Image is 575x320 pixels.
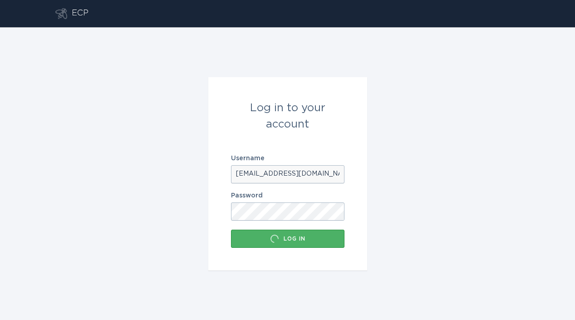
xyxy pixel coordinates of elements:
[231,192,344,199] label: Password
[270,234,279,243] div: Loading
[236,234,340,243] div: Log in
[72,8,88,19] div: ECP
[231,155,344,162] label: Username
[55,8,67,19] button: Go to dashboard
[231,100,344,133] div: Log in to your account
[231,230,344,248] button: Log in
